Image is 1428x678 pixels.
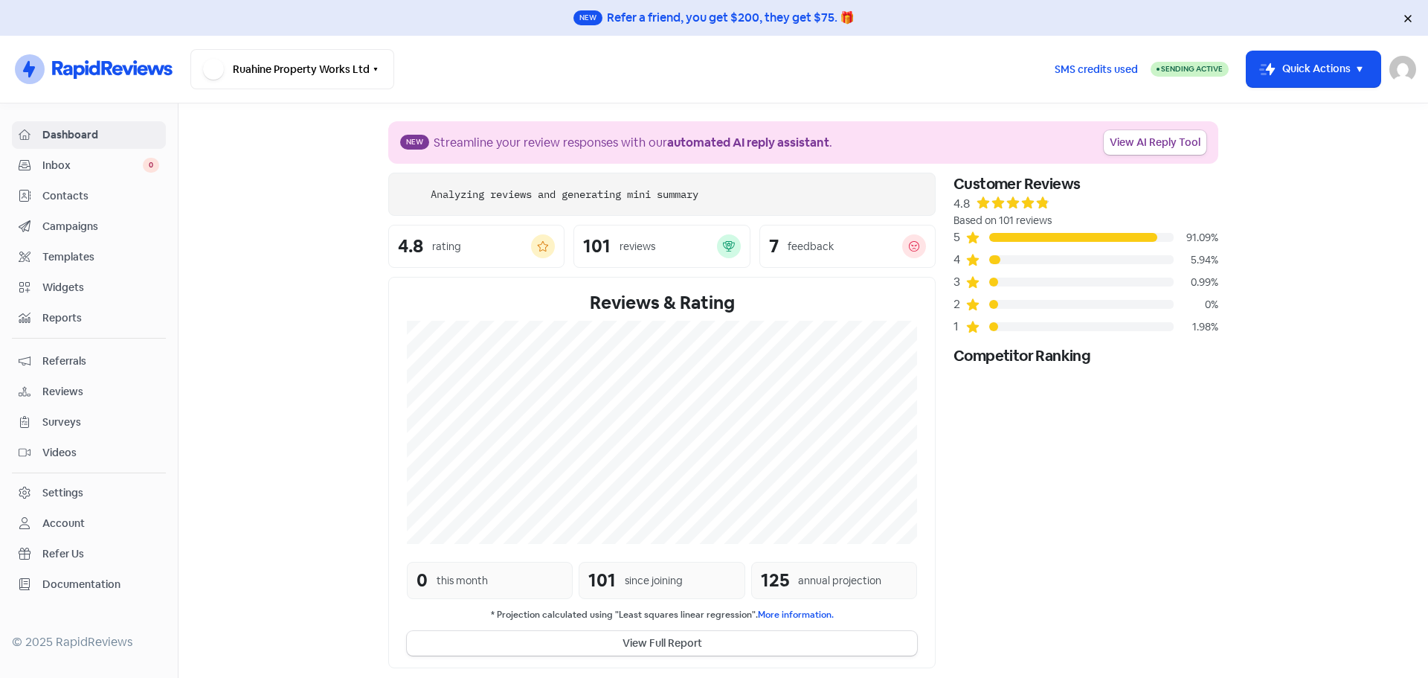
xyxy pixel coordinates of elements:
[1174,319,1218,335] div: 1.98%
[398,237,423,255] div: 4.8
[1161,64,1223,74] span: Sending Active
[12,439,166,467] a: Videos
[42,445,159,461] span: Videos
[583,237,611,255] div: 101
[407,608,917,622] small: * Projection calculated using "Least squares linear regression".
[42,354,159,369] span: Referrals
[761,567,789,594] div: 125
[42,188,159,204] span: Contacts
[42,415,159,430] span: Surveys
[416,567,428,594] div: 0
[788,239,834,255] div: feedback
[42,249,159,265] span: Templates
[12,121,166,149] a: Dashboard
[12,378,166,406] a: Reviews
[953,195,970,213] div: 4.8
[12,274,166,301] a: Widgets
[769,237,779,255] div: 7
[400,135,429,150] span: New
[437,573,488,589] div: this month
[667,135,829,150] b: automated AI reply assistant
[12,182,166,210] a: Contacts
[573,10,602,25] span: New
[42,280,159,295] span: Widgets
[1174,252,1218,268] div: 5.94%
[42,158,143,173] span: Inbox
[953,228,965,246] div: 5
[434,134,832,152] div: Streamline your review responses with our .
[143,158,159,173] span: 0
[1247,51,1380,87] button: Quick Actions
[42,516,85,531] div: Account
[1389,56,1416,83] img: User
[12,243,166,271] a: Templates
[625,573,683,589] div: since joining
[42,127,159,143] span: Dashboard
[12,479,166,507] a: Settings
[407,631,917,656] button: View Full Report
[12,213,166,240] a: Campaigns
[1055,62,1138,77] span: SMS credits used
[190,49,394,89] button: Ruahine Property Works Ltd
[12,348,166,375] a: Referrals
[1104,130,1206,155] a: View AI Reply Tool
[620,239,655,255] div: reviews
[953,173,1218,195] div: Customer Reviews
[12,152,166,179] a: Inbox 0
[12,409,166,436] a: Surveys
[953,213,1218,228] div: Based on 101 reviews
[12,540,166,568] a: Refer Us
[12,571,166,598] a: Documentation
[607,9,855,27] div: Refer a friend, you get $200, they get $75. 🎁
[1174,297,1218,313] div: 0%
[42,577,159,592] span: Documentation
[432,239,461,255] div: rating
[42,219,159,234] span: Campaigns
[759,225,936,268] a: 7feedback
[12,510,166,537] a: Account
[588,567,616,594] div: 101
[42,485,83,501] div: Settings
[12,633,166,651] div: © 2025 RapidReviews
[42,310,159,326] span: Reports
[1174,275,1218,290] div: 0.99%
[573,225,750,268] a: 101reviews
[12,304,166,332] a: Reports
[42,546,159,562] span: Refer Us
[1042,60,1151,76] a: SMS credits used
[953,318,965,336] div: 1
[1174,230,1218,246] div: 91.09%
[953,251,965,269] div: 4
[758,609,834,621] a: More information.
[1151,60,1229,78] a: Sending Active
[953,295,965,313] div: 2
[798,573,881,589] div: annual projection
[431,187,698,202] div: Analyzing reviews and generating mini summary
[953,345,1218,367] div: Competitor Ranking
[953,273,965,291] div: 3
[388,225,565,268] a: 4.8rating
[407,290,917,316] div: Reviews & Rating
[42,384,159,400] span: Reviews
